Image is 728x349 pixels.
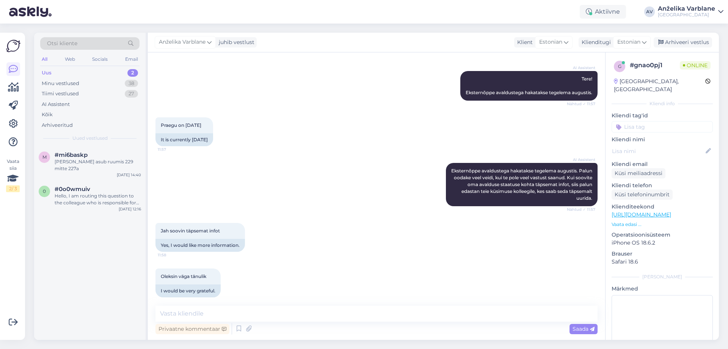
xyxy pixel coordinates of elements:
span: Oleksin väga tänulik [161,273,206,279]
span: Eksternõppe avaldustega hakatakse tegelema augustis. Palun oodake veel veidi, kui te pole veel va... [451,168,593,201]
p: Kliendi telefon [612,182,713,190]
span: Estonian [617,38,640,46]
div: Arhiveeritud [42,122,73,129]
div: Yes, I would like more information. [155,239,245,252]
p: Klienditeekond [612,203,713,211]
div: Anželika Varblane [658,6,715,12]
span: Otsi kliente [47,39,77,47]
a: [URL][DOMAIN_NAME] [612,211,671,218]
div: Uus [42,69,52,77]
p: Kliendi nimi [612,136,713,144]
div: Arhiveeri vestlus [654,37,712,47]
span: Saada [573,325,595,332]
div: Küsi meiliaadressi [612,168,665,178]
p: Operatsioonisüsteem [612,231,713,239]
div: AI Assistent [42,101,70,108]
p: Safari 18.6 [612,258,713,266]
span: 11:58 [158,252,186,258]
span: m [42,154,47,160]
div: Vaata siia [6,158,20,192]
div: juhib vestlust [216,38,254,46]
div: Web [63,54,77,64]
div: [GEOGRAPHIC_DATA], [GEOGRAPHIC_DATA] [614,77,705,93]
div: Minu vestlused [42,80,79,87]
span: 11:57 [158,147,186,152]
div: # gnao0pj1 [630,61,680,70]
div: Küsi telefoninumbrit [612,190,673,200]
span: 0 [43,188,46,194]
span: g [618,63,621,69]
p: Vaata edasi ... [612,221,713,228]
div: Klient [514,38,533,46]
input: Lisa nimi [612,147,704,155]
input: Lisa tag [612,121,713,133]
div: Hello, I am routing this question to the colleague who is responsible for this topic. The reply m... [55,193,141,206]
div: [PERSON_NAME] asub ruumis 229 mitte 227a [55,158,141,172]
div: AV [644,6,655,17]
div: Socials [91,54,109,64]
p: Kliendi email [612,160,713,168]
div: I would be very grateful. [155,284,221,297]
span: #0o0wmuiv [55,186,90,193]
div: It is currently [DATE] [155,133,213,146]
div: Klienditugi [579,38,611,46]
a: Anželika Varblane[GEOGRAPHIC_DATA] [658,6,723,18]
div: Tiimi vestlused [42,90,79,98]
p: iPhone OS 18.6.2 [612,239,713,247]
div: Kõik [42,111,53,118]
p: Brauser [612,250,713,258]
p: Kliendi tag'id [612,112,713,120]
div: [DATE] 14:40 [117,172,141,178]
img: Askly Logo [6,39,20,53]
div: 2 / 3 [6,185,20,192]
span: AI Assistent [567,65,595,71]
span: AI Assistent [567,157,595,163]
div: All [40,54,49,64]
span: Anželika Varblane [159,38,206,46]
div: Aktiivne [580,5,626,19]
p: Märkmed [612,285,713,293]
div: [PERSON_NAME] [612,273,713,280]
div: 27 [125,90,138,98]
div: Kliendi info [612,100,713,107]
div: 38 [125,80,138,87]
span: Praegu on [DATE] [161,122,201,128]
div: Email [124,54,140,64]
span: Nähtud ✓ 11:57 [567,207,595,212]
span: Uued vestlused [72,135,108,142]
span: Online [680,61,711,69]
span: #mi6baskp [55,152,88,158]
div: [GEOGRAPHIC_DATA] [658,12,715,18]
span: Estonian [539,38,562,46]
div: [DATE] 12:16 [119,206,141,212]
span: 12:00 [158,298,186,303]
div: 2 [127,69,138,77]
span: Jah soovin täpsemat infot [161,228,220,234]
span: Nähtud ✓ 11:57 [567,101,595,107]
div: Privaatne kommentaar [155,324,229,334]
